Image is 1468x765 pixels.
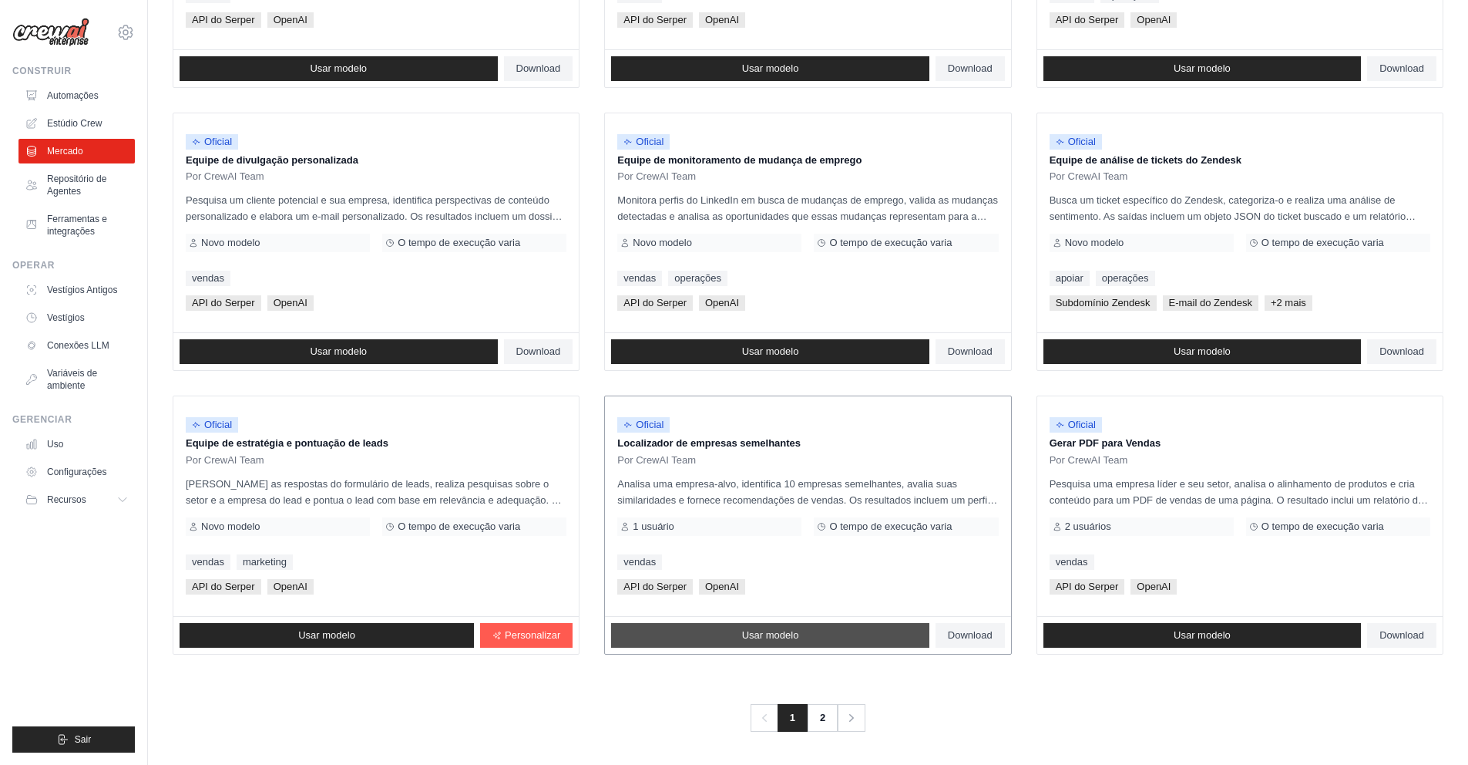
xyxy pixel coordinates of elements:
[1271,297,1306,308] font: +2 mais
[1379,62,1424,74] font: Download
[623,272,656,284] font: vendas
[192,14,255,25] font: API do Serper
[310,345,367,357] font: Usar modelo
[180,339,498,364] a: Usar modelo
[12,414,72,425] font: Gerenciar
[948,62,993,74] font: Download
[274,297,307,308] font: OpenAI
[18,305,135,330] a: Vestígios
[1068,419,1096,430] font: Oficial
[12,726,135,753] button: Sair
[243,556,287,568] font: marketing
[611,623,929,648] a: Usar modelo
[186,554,230,570] a: vendas
[1102,272,1149,284] font: operações
[180,56,498,81] a: Usar modelo
[1043,623,1362,648] a: Usar modelo
[12,66,72,76] font: Construir
[1050,437,1161,449] font: Gerar PDF para Vendas
[611,339,929,364] a: Usar modelo
[636,419,663,430] font: Oficial
[47,90,99,101] font: Automações
[936,56,1005,81] a: Download
[18,333,135,358] a: Conexões LLM
[742,629,799,641] font: Usar modelo
[617,437,801,449] font: Localizador de empresas semelhantes
[705,581,739,592] font: OpenAI
[1056,272,1083,284] font: apoiar
[1367,623,1436,648] a: Download
[186,170,264,182] font: Por CrewAI Team
[623,14,687,25] font: API do Serper
[611,56,929,81] a: Usar modelo
[505,629,560,641] font: Personalizar
[790,712,795,723] font: 1
[1137,581,1171,592] font: OpenAI
[186,271,230,286] a: vendas
[47,214,107,237] font: Ferramentas e integrações
[204,136,232,147] font: Oficial
[633,521,674,532] font: 1 usuário
[617,170,696,182] font: Por CrewAI Team
[47,340,109,351] font: Conexões LLM
[186,154,358,166] font: Equipe de divulgação personalizada
[192,272,224,284] font: vendas
[516,345,561,357] font: Download
[18,361,135,398] a: Variáveis ​​de ambiente
[1096,271,1155,286] a: operações
[751,704,865,732] nav: Paginação
[47,368,97,391] font: Variáveis ​​de ambiente
[237,554,293,570] a: marketing
[18,111,135,136] a: Estúdio Crew
[1379,345,1424,357] font: Download
[192,297,255,308] font: API do Serper
[820,712,825,723] font: 2
[75,734,91,745] font: Sair
[1174,62,1231,74] font: Usar modelo
[1169,297,1252,308] font: E-mail do Zendesk
[398,521,520,532] font: O tempo de execução varia
[47,467,106,477] font: Configurações
[948,345,993,357] font: Download
[1043,339,1362,364] a: Usar modelo
[674,272,721,284] font: operações
[1174,345,1231,357] font: Usar modelo
[18,139,135,163] a: Mercado
[1056,297,1151,308] font: Subdomínio Zendesk
[192,581,255,592] font: API do Serper
[201,521,260,532] font: Novo modelo
[617,478,997,538] font: Analisa uma empresa-alvo, identifica 10 empresas semelhantes, avalia suas similaridades e fornece...
[12,18,89,47] img: Logotipo
[1367,56,1436,81] a: Download
[1050,170,1128,182] font: Por CrewAI Team
[705,14,739,25] font: OpenAI
[186,454,264,466] font: Por CrewAI Team
[310,62,367,74] font: Usar modelo
[516,62,561,74] font: Download
[398,237,520,248] font: O tempo de execução varia
[1056,581,1119,592] font: API do Serper
[623,556,656,568] font: vendas
[18,460,135,484] a: Configurações
[1068,136,1096,147] font: Oficial
[617,194,998,271] font: Monitora perfis do LinkedIn em busca de mudanças de emprego, valida as mudanças detectadas e anal...
[636,136,663,147] font: Oficial
[1261,237,1384,248] font: O tempo de execução varia
[18,432,135,457] a: Uso
[186,478,564,555] font: [PERSON_NAME] as respostas do formulário de leads, realiza pesquisas sobre o setor e a empresa do...
[1065,237,1124,248] font: Novo modelo
[47,494,86,505] font: Recursos
[192,556,224,568] font: vendas
[204,419,232,430] font: Oficial
[298,629,355,641] font: Usar modelo
[829,521,952,532] font: O tempo de execução varia
[18,487,135,512] button: Recursos
[633,237,692,248] font: Novo modelo
[12,260,55,271] font: Operar
[829,237,952,248] font: O tempo de execução varia
[1367,339,1436,364] a: Download
[807,704,838,732] a: 2
[1050,271,1090,286] a: apoiar
[186,437,388,449] font: Equipe de estratégia e pontuação de leads
[617,454,696,466] font: Por CrewAI Team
